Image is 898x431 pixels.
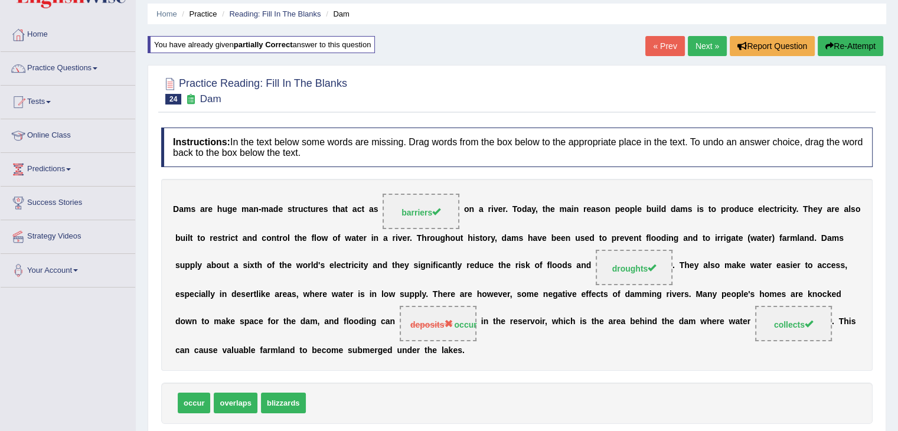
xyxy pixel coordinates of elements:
b: r [205,205,208,214]
b: o [711,205,716,214]
b: t [226,261,229,270]
b: a [757,233,762,243]
b: a [179,205,184,214]
b: - [259,205,262,214]
b: t [254,261,257,270]
b: t [703,233,706,243]
b: d [661,205,667,214]
b: a [731,233,736,243]
b: D [821,233,827,243]
b: t [222,233,225,243]
b: a [351,233,356,243]
b: e [213,233,218,243]
b: o [266,233,272,243]
b: u [739,205,744,214]
b: e [403,233,407,243]
b: w [296,261,303,270]
a: Success Stories [1,187,135,216]
b: i [491,205,494,214]
b: a [207,261,211,270]
b: y [792,205,796,214]
b: e [278,205,283,214]
b: m [262,205,269,214]
b: e [749,205,753,214]
b: h [257,261,263,270]
b: h [335,205,341,214]
b: h [422,233,427,243]
a: Predictions [1,153,135,182]
b: f [311,233,314,243]
button: Report Question [730,36,815,56]
a: Your Account [1,254,135,283]
b: , [495,233,497,243]
b: a [200,205,205,214]
b: l [188,233,190,243]
b: ) [772,233,775,243]
b: o [450,233,456,243]
b: e [556,233,561,243]
b: u [222,205,227,214]
b: e [584,233,589,243]
b: b [175,233,181,243]
b: d [273,205,279,214]
b: e [232,205,237,214]
b: d [501,233,507,243]
b: r [315,205,318,214]
b: T [417,233,422,243]
b: r [392,233,395,243]
b: a [827,233,832,243]
b: e [586,205,591,214]
b: r [831,205,834,214]
b: a [683,233,688,243]
b: u [455,233,461,243]
b: s [475,233,480,243]
b: e [739,233,743,243]
a: « Prev [645,36,684,56]
b: g [726,233,731,243]
b: n [634,233,639,243]
b: d [693,233,698,243]
b: t [197,233,200,243]
b: h [445,233,450,243]
b: a [269,205,273,214]
b: o [430,233,435,243]
small: Exam occurring question [184,94,197,105]
b: c [230,233,235,243]
h2: Practice Reading: Fill In The Blanks [161,75,347,105]
b: o [600,205,606,214]
b: l [288,233,290,243]
b: v [537,233,542,243]
b: c [262,233,266,243]
b: p [615,205,621,214]
b: n [688,233,693,243]
b: w [750,233,757,243]
b: e [765,205,769,214]
b: v [624,233,629,243]
b: e [620,205,625,214]
b: a [782,233,786,243]
b: a [369,205,374,214]
b: e [550,205,555,214]
b: n [247,233,252,243]
b: e [319,205,324,214]
b: o [216,261,221,270]
b: h [545,205,550,214]
b: u [298,205,303,214]
b: s [851,205,855,214]
b: e [498,205,503,214]
b: w [322,233,328,243]
b: c [769,205,774,214]
b: f [338,233,341,243]
b: r [308,261,311,270]
b: f [646,233,649,243]
b: s [580,233,585,243]
b: o [729,205,734,214]
b: r [583,205,586,214]
b: n [668,233,674,243]
b: n [605,205,610,214]
b: b [211,261,217,270]
b: h [217,205,223,214]
b: a [243,233,247,243]
span: Drop target [383,194,459,229]
b: m [559,205,566,214]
